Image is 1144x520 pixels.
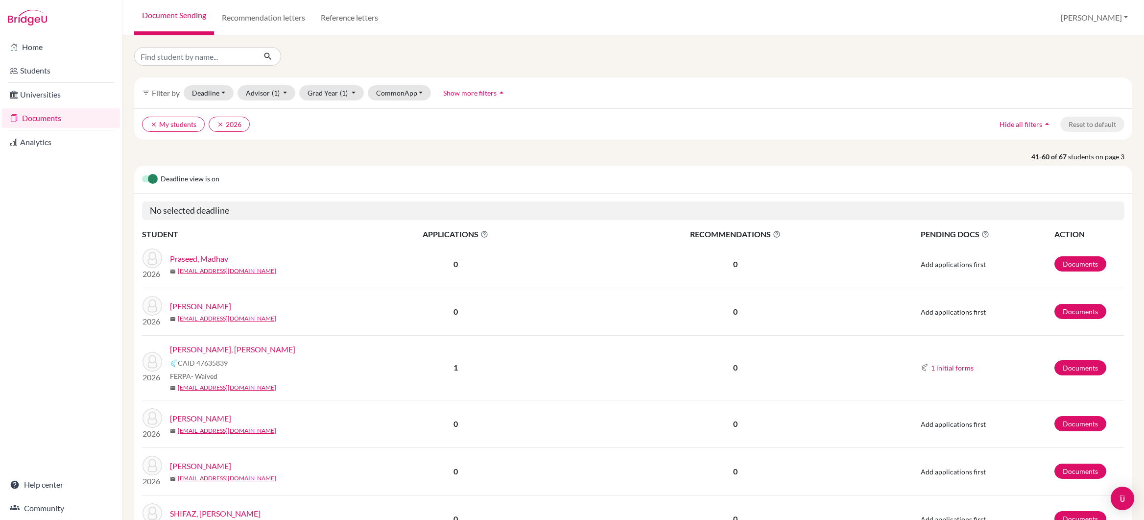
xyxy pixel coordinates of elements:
b: 0 [453,467,458,476]
button: Hide all filtersarrow_drop_up [991,117,1060,132]
p: 2026 [143,428,162,440]
button: Reset to default [1060,117,1124,132]
a: [EMAIL_ADDRESS][DOMAIN_NAME] [178,267,276,275]
a: Documents [1054,464,1106,479]
th: STUDENT [142,228,338,241]
a: Documents [1054,416,1106,431]
button: clearMy students [142,117,205,132]
span: Hide all filters [1000,120,1042,128]
p: 2026 [143,316,162,327]
span: mail [170,316,176,322]
span: students on page 3 [1068,151,1132,162]
button: [PERSON_NAME] [1056,8,1132,27]
a: [EMAIL_ADDRESS][DOMAIN_NAME] [178,314,276,323]
a: Help center [2,475,120,495]
i: filter_list [142,89,150,97]
button: clear2026 [209,117,250,132]
button: Deadline [184,85,234,100]
b: 1 [453,363,458,372]
p: 2026 [143,475,162,487]
a: [EMAIL_ADDRESS][DOMAIN_NAME] [178,474,276,483]
img: Common App logo [921,364,929,371]
a: SHIFAZ, [PERSON_NAME] [170,508,261,520]
span: Deadline view is on [161,173,219,185]
b: 0 [453,259,458,269]
img: SHARMA, Sanjana [143,408,162,428]
strong: 41-60 of 67 [1031,151,1068,162]
span: Add applications first [921,468,986,476]
p: 0 [574,466,897,477]
a: Students [2,61,120,80]
i: clear [217,121,224,128]
span: (1) [340,89,348,97]
span: FERPA [170,371,217,381]
p: 0 [574,306,897,318]
a: Documents [1054,304,1106,319]
span: mail [170,385,176,391]
span: (1) [272,89,280,97]
img: Bridge-U [8,10,47,25]
span: Add applications first [921,308,986,316]
a: [PERSON_NAME] [170,300,231,312]
span: Show more filters [443,89,497,97]
p: 0 [574,258,897,270]
a: Documents [1054,360,1106,375]
span: RECOMMENDATIONS [574,228,897,240]
b: 0 [453,307,458,316]
button: 1 initial forms [930,362,974,373]
span: mail [170,476,176,482]
i: arrow_drop_up [497,88,506,98]
span: Add applications first [921,260,986,269]
p: 2026 [143,371,162,383]
input: Find student by name... [134,47,256,66]
a: [EMAIL_ADDRESS][DOMAIN_NAME] [178,426,276,435]
a: [EMAIL_ADDRESS][DOMAIN_NAME] [178,383,276,392]
a: Documents [2,108,120,128]
p: 2026 [143,268,162,280]
img: SAITO, Yuna [143,296,162,316]
img: Common App logo [170,359,178,367]
a: [PERSON_NAME] [170,460,231,472]
span: Add applications first [921,420,986,428]
button: Show more filtersarrow_drop_up [435,85,515,100]
p: 0 [574,418,897,430]
span: mail [170,269,176,274]
th: ACTION [1054,228,1124,241]
span: PENDING DOCS [921,228,1053,240]
button: Grad Year(1) [299,85,364,100]
img: SETHI, Ishaan Singh [143,352,162,371]
a: Universities [2,85,120,104]
span: Filter by [152,88,180,98]
span: - Waived [191,372,217,380]
span: CAID 47635839 [178,358,228,368]
button: CommonApp [368,85,431,100]
a: Home [2,37,120,57]
img: SHARMA, Aryan [143,456,162,475]
i: clear [150,121,157,128]
a: Community [2,498,120,518]
a: Analytics [2,132,120,152]
a: Praseed, Madhav [170,253,228,265]
i: arrow_drop_up [1042,119,1052,129]
a: [PERSON_NAME], [PERSON_NAME] [170,344,295,355]
a: Documents [1054,256,1106,272]
span: mail [170,428,176,434]
b: 0 [453,419,458,428]
p: 0 [574,362,897,373]
span: APPLICATIONS [338,228,573,240]
img: Praseed, Madhav [143,248,162,268]
a: [PERSON_NAME] [170,413,231,424]
h5: No selected deadline [142,201,1124,220]
div: Open Intercom Messenger [1111,487,1134,510]
button: Advisor(1) [238,85,296,100]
